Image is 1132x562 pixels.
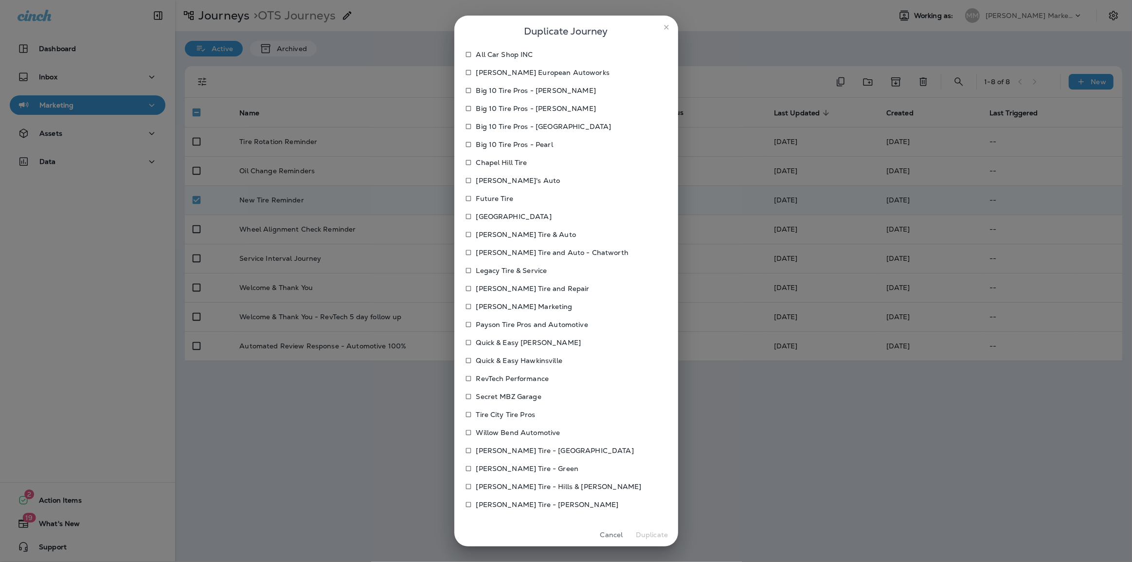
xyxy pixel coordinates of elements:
[476,123,611,130] p: Big 10 Tire Pros - [GEOGRAPHIC_DATA]
[524,23,608,39] span: Duplicate Journey
[476,303,573,310] p: [PERSON_NAME] Marketing
[476,69,610,76] p: [PERSON_NAME] European Autoworks
[476,159,527,166] p: Chapel Hill Tire
[476,393,541,400] p: Secret MBZ Garage
[476,375,549,382] p: RevTech Performance
[476,411,536,418] p: Tire City Tire Pros
[476,357,563,364] p: Quick & Easy Hawkinsville
[476,87,596,94] p: Big 10 Tire Pros - [PERSON_NAME]
[476,51,533,58] p: All Car Shop INC
[476,195,514,202] p: Future Tire
[593,527,630,543] button: Cancel
[476,177,560,184] p: [PERSON_NAME]'s Auto
[476,429,560,436] p: Willow Bend Automotive
[659,19,674,35] button: close
[476,249,629,256] p: [PERSON_NAME] Tire and Auto - Chatworth
[476,321,588,328] p: Payson Tire Pros and Automotive
[476,465,579,472] p: [PERSON_NAME] Tire - Green
[476,447,634,454] p: [PERSON_NAME] Tire - [GEOGRAPHIC_DATA]
[476,213,552,220] p: [GEOGRAPHIC_DATA]
[476,105,596,112] p: Big 10 Tire Pros - [PERSON_NAME]
[476,231,576,238] p: [PERSON_NAME] Tire & Auto
[476,339,581,346] p: Quick & Easy [PERSON_NAME]
[476,285,590,292] p: [PERSON_NAME] Tire and Repair
[476,267,547,274] p: Legacy Tire & Service
[476,501,619,508] p: [PERSON_NAME] Tire - [PERSON_NAME]
[476,483,642,490] p: [PERSON_NAME] Tire - Hills & [PERSON_NAME]
[476,141,553,148] p: Big 10 Tire Pros - Pearl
